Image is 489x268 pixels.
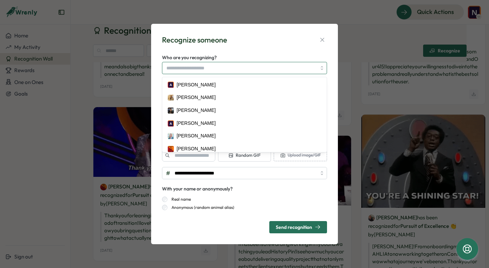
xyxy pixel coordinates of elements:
div: [PERSON_NAME] [177,94,216,101]
label: Anonymous (random animal alias) [167,205,234,210]
span: Random GIF [228,152,260,158]
label: Real name [167,197,191,202]
div: [PERSON_NAME] [177,120,216,127]
img: Avritt Rohwer [168,120,174,127]
img: Adrien Young [168,82,174,88]
div: [PERSON_NAME] [177,132,216,140]
button: Random GIF [218,149,271,162]
div: Send recognition [276,224,321,230]
div: [PERSON_NAME] [177,145,216,153]
img: Ashley Jessen [168,107,174,114]
img: Cade Wolcott [168,146,174,152]
img: Antonella Guidoccio [168,95,174,101]
div: Recognize someone [162,35,227,45]
div: [PERSON_NAME] [177,81,216,89]
div: With your name or anonymously? [162,185,233,193]
button: Send recognition [269,221,327,233]
div: [PERSON_NAME] [177,107,216,114]
label: Who are you recognizing? [162,54,217,62]
img: Bonnie Goode [168,133,174,139]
